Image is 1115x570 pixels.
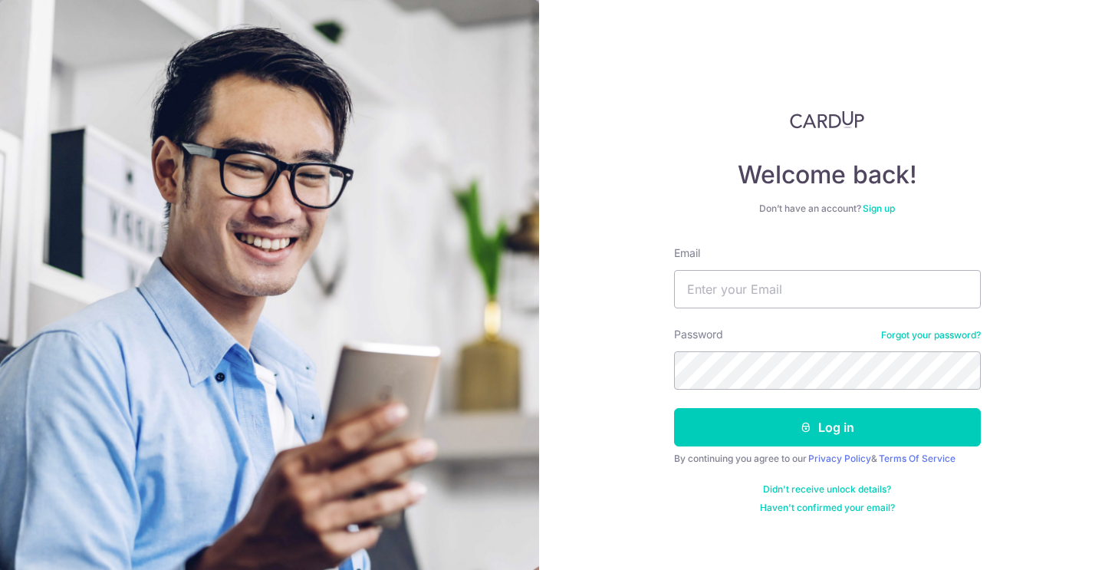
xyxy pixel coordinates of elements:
[881,329,981,341] a: Forgot your password?
[808,453,871,464] a: Privacy Policy
[674,408,981,446] button: Log in
[674,453,981,465] div: By continuing you agree to our &
[674,160,981,190] h4: Welcome back!
[763,483,891,496] a: Didn't receive unlock details?
[790,110,865,129] img: CardUp Logo
[674,270,981,308] input: Enter your Email
[674,245,700,261] label: Email
[674,327,723,342] label: Password
[760,502,895,514] a: Haven't confirmed your email?
[863,203,895,214] a: Sign up
[674,203,981,215] div: Don’t have an account?
[879,453,955,464] a: Terms Of Service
